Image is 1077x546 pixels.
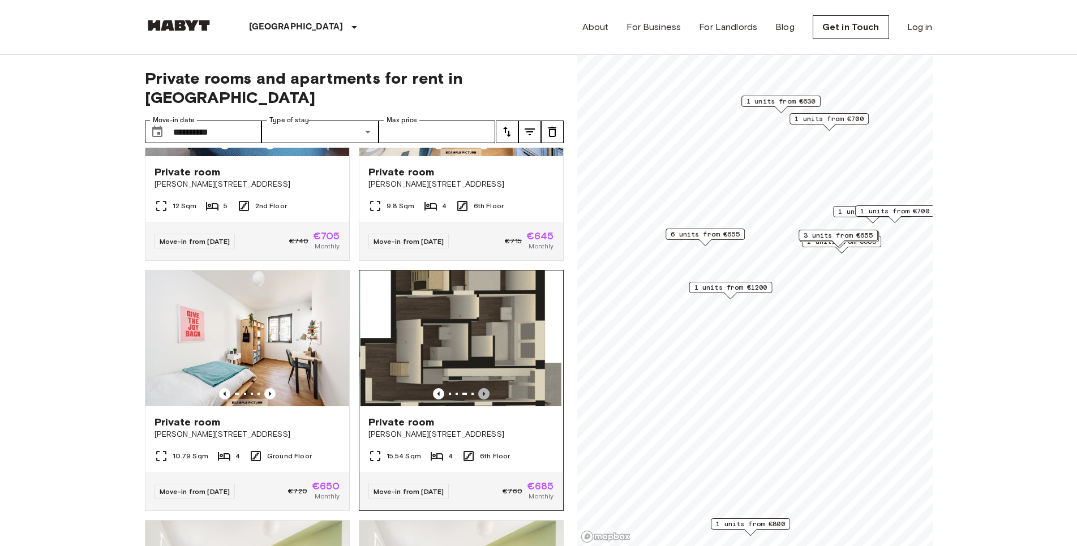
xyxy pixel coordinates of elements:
span: 1 units from €700 [795,114,864,124]
a: For Business [627,20,681,34]
span: 6th Floor [480,451,510,461]
div: Map marker [666,229,745,246]
label: Type of stay [269,115,309,125]
a: Mapbox logo [581,530,630,543]
button: tune [518,121,541,143]
button: Previous image [433,388,444,399]
span: [PERSON_NAME][STREET_ADDRESS] [155,179,340,190]
span: Private room [368,415,435,429]
span: 2nd Floor [255,201,287,211]
span: €720 [288,486,307,496]
span: Private room [155,415,221,429]
span: Move-in from [DATE] [160,237,230,246]
div: Map marker [800,231,879,248]
span: Private room [155,165,221,179]
img: Habyt [145,20,213,31]
div: Map marker [833,206,912,223]
span: 4 [448,451,453,461]
span: [PERSON_NAME][STREET_ADDRESS] [155,429,340,440]
span: 4 [442,201,447,211]
button: Previous image [478,388,490,399]
a: Blog [775,20,795,34]
a: Marketing picture of unit DE-01-09-022-01QPrevious imagePrevious imagePrivate room[PERSON_NAME][S... [145,270,350,511]
div: Map marker [855,205,934,223]
span: 15.54 Sqm [387,451,421,461]
span: 1 units from €1200 [694,282,767,293]
a: For Landlords [699,20,757,34]
button: tune [541,121,564,143]
div: Map marker [802,236,881,253]
span: 5 [224,201,228,211]
span: €760 [503,486,522,496]
div: Map marker [689,282,772,299]
div: Map marker [741,96,821,113]
span: Monthly [529,241,553,251]
span: 1 units from €800 [716,519,785,529]
button: Choose date, selected date is 1 Nov 2025 [146,121,169,143]
span: Private rooms and apartments for rent in [GEOGRAPHIC_DATA] [145,68,564,107]
button: Previous image [219,388,230,399]
span: Move-in from [DATE] [374,237,444,246]
span: Ground Floor [267,451,312,461]
div: Map marker [799,230,878,247]
span: 6 units from €655 [671,229,740,239]
span: Private room [368,165,435,179]
span: 4 [235,451,240,461]
span: 1 units from €630 [746,96,816,106]
div: Map marker [789,113,869,131]
span: €650 [312,481,340,491]
span: Monthly [315,491,340,501]
span: 1 units from €655 [838,207,907,217]
p: [GEOGRAPHIC_DATA] [249,20,344,34]
span: Monthly [315,241,340,251]
span: €715 [505,236,522,246]
img: Marketing picture of unit DE-01-09-020-02Q [360,270,564,406]
span: 10.79 Sqm [173,451,208,461]
label: Move-in date [153,115,195,125]
span: 12 Sqm [173,201,197,211]
span: [PERSON_NAME][STREET_ADDRESS] [368,429,554,440]
label: Max price [387,115,417,125]
span: 9.8 Sqm [387,201,415,211]
a: Get in Touch [813,15,889,39]
span: [PERSON_NAME][STREET_ADDRESS] [368,179,554,190]
span: Monthly [529,491,553,501]
span: 1 units from €700 [860,206,929,216]
span: 3 units from €655 [804,230,873,240]
span: €705 [313,231,340,241]
a: Previous imagePrevious imagePrivate room[PERSON_NAME][STREET_ADDRESS]15.54 Sqm46th FloorMove-in f... [359,270,564,511]
span: €740 [289,236,308,246]
span: Move-in from [DATE] [374,487,444,496]
img: Marketing picture of unit DE-01-09-022-01Q [145,270,349,406]
div: Map marker [711,518,790,536]
button: tune [496,121,518,143]
span: 6th Floor [474,201,504,211]
span: Move-in from [DATE] [160,487,230,496]
a: About [582,20,609,34]
a: Log in [907,20,933,34]
span: €685 [527,481,554,491]
button: Previous image [264,388,276,399]
span: €645 [526,231,554,241]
